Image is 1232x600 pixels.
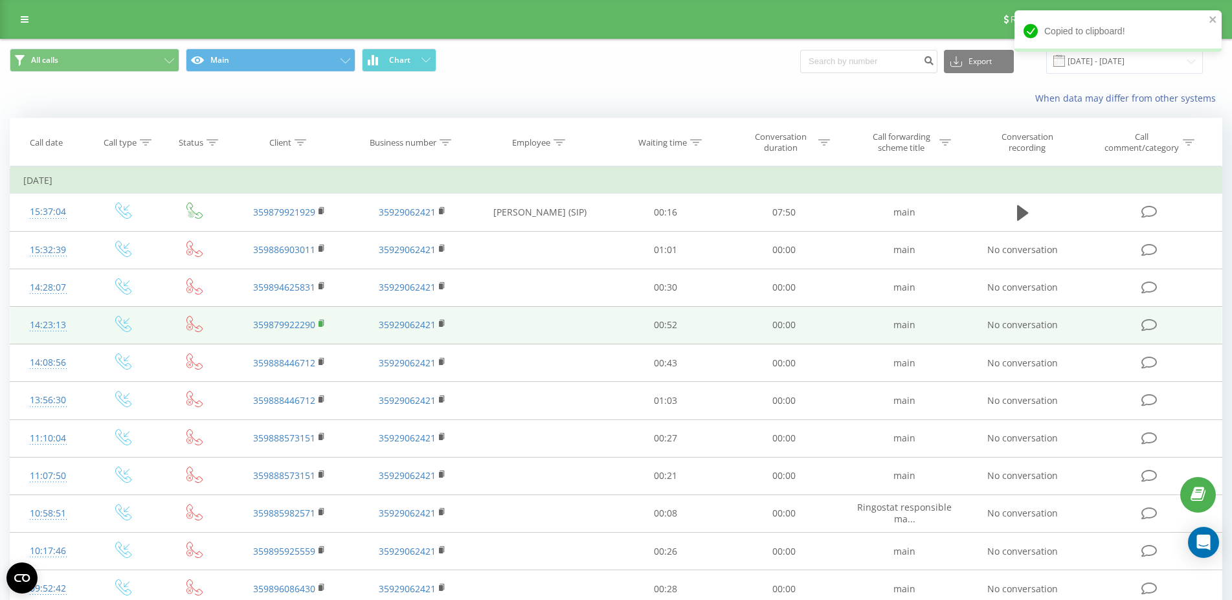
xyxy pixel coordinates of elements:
td: main [843,231,966,269]
button: All calls [10,49,179,72]
a: 35929062421 [379,583,436,595]
div: Call type [104,137,137,148]
span: No conversation [987,432,1058,444]
div: 11:10:04 [23,426,73,451]
button: Main [186,49,355,72]
td: 00:30 [607,269,725,306]
td: main [843,344,966,382]
div: Open Intercom Messenger [1188,527,1219,558]
button: Open CMP widget [6,562,38,594]
span: No conversation [987,583,1058,595]
td: 00:00 [724,533,843,570]
td: 00:00 [724,231,843,269]
td: main [843,533,966,570]
input: Search by number [800,50,937,73]
a: 359888446712 [253,357,315,369]
td: main [843,306,966,344]
td: [PERSON_NAME] (SIP) [474,194,607,231]
div: 14:23:13 [23,313,73,338]
td: 00:00 [724,344,843,382]
a: 359888573151 [253,432,315,444]
span: No conversation [987,545,1058,557]
a: 359896086430 [253,583,315,595]
a: 35929062421 [379,469,436,482]
span: No conversation [987,318,1058,331]
td: 01:03 [607,382,725,419]
td: 00:21 [607,457,725,494]
td: main [843,419,966,457]
a: When data may differ from other systems [1035,92,1222,104]
div: 13:56:30 [23,388,73,413]
div: 11:07:50 [23,463,73,489]
td: main [843,269,966,306]
td: 00:00 [724,457,843,494]
button: Chart [362,49,436,72]
a: 35929062421 [379,318,436,331]
td: 00:16 [607,194,725,231]
div: 10:58:51 [23,501,73,526]
a: 35929062421 [379,507,436,519]
a: 35929062421 [379,243,436,256]
span: Referral program [1011,14,1079,25]
td: 01:01 [607,231,725,269]
a: 359879921929 [253,206,315,218]
a: 35929062421 [379,394,436,406]
a: 35929062421 [379,357,436,369]
td: main [843,194,966,231]
div: Copied to clipboard! [1014,10,1222,52]
div: 10:17:46 [23,539,73,564]
a: 359886903011 [253,243,315,256]
span: No conversation [987,469,1058,482]
a: 35929062421 [379,206,436,218]
div: Call comment/category [1104,131,1180,153]
td: 07:50 [724,194,843,231]
td: [DATE] [10,168,1222,194]
a: 359888446712 [253,394,315,406]
div: Call forwarding scheme title [867,131,936,153]
div: Client [269,137,291,148]
div: Conversation recording [985,131,1070,153]
td: main [843,382,966,419]
td: 00:26 [607,533,725,570]
span: Chart [389,56,410,65]
div: 14:08:56 [23,350,73,375]
a: 359894625831 [253,281,315,293]
div: Call date [30,137,63,148]
span: No conversation [987,507,1058,519]
td: 00:00 [724,382,843,419]
span: Ringostat responsible ma... [857,501,952,525]
span: No conversation [987,394,1058,406]
a: 35929062421 [379,545,436,557]
div: Waiting time [638,137,687,148]
div: Conversation duration [746,131,815,153]
button: Export [944,50,1014,73]
a: 359885982571 [253,507,315,519]
td: 00:27 [607,419,725,457]
div: Status [179,137,203,148]
div: Employee [512,137,550,148]
td: 00:43 [607,344,725,382]
td: 00:00 [724,306,843,344]
td: 00:00 [724,419,843,457]
div: 15:32:39 [23,238,73,263]
span: No conversation [987,357,1058,369]
span: No conversation [987,243,1058,256]
div: 15:37:04 [23,199,73,225]
td: 00:00 [724,494,843,532]
td: main [843,457,966,494]
td: 00:08 [607,494,725,532]
span: No conversation [987,281,1058,293]
td: 00:52 [607,306,725,344]
div: 14:28:07 [23,275,73,300]
a: 359895925559 [253,545,315,557]
button: close [1209,14,1218,27]
td: 00:00 [724,269,843,306]
a: 359879922290 [253,318,315,331]
span: All calls [31,55,58,65]
div: Business number [370,137,436,148]
a: 359888573151 [253,469,315,482]
a: 35929062421 [379,432,436,444]
a: 35929062421 [379,281,436,293]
